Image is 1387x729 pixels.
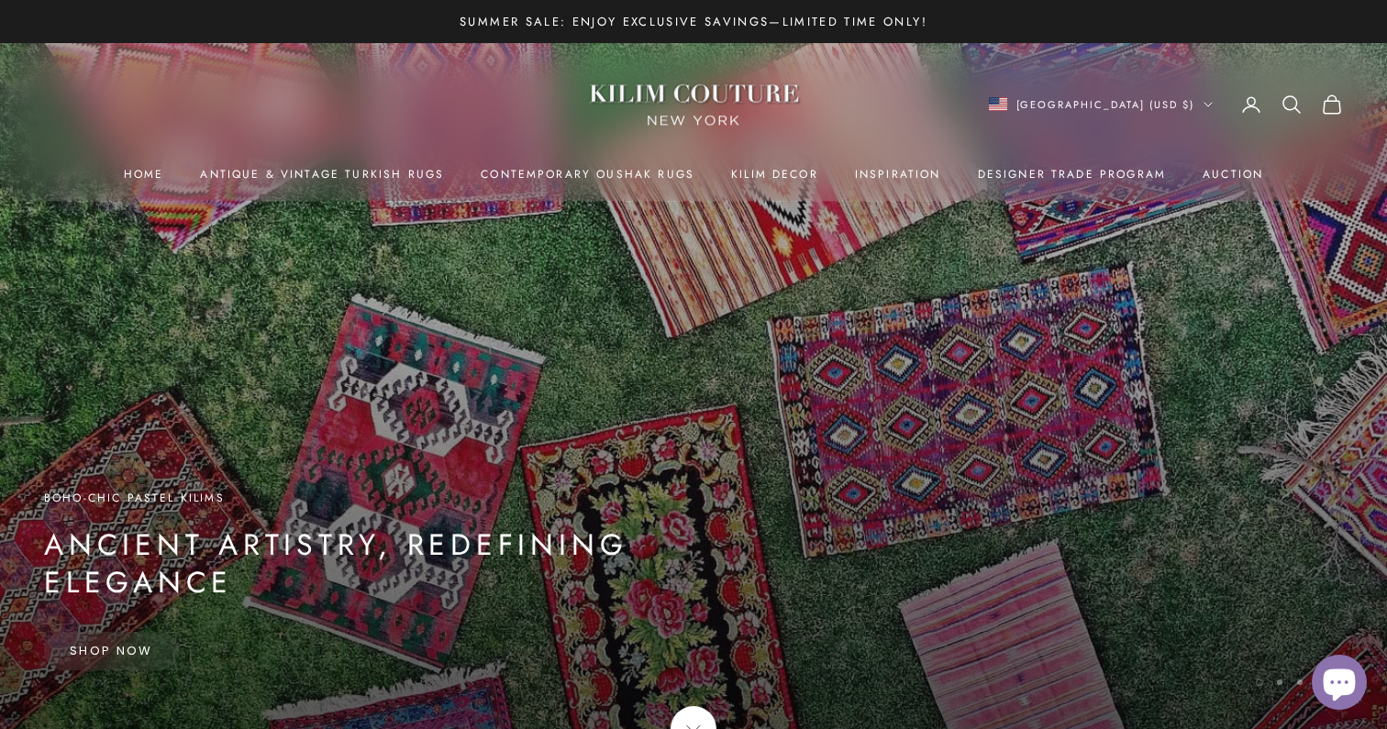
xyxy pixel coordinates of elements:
a: Antique & Vintage Turkish Rugs [200,165,444,183]
a: Designer Trade Program [978,165,1167,183]
a: Contemporary Oushak Rugs [481,165,694,183]
button: Change country or currency [989,96,1214,113]
p: Summer Sale: Enjoy Exclusive Savings—Limited Time Only! [460,12,927,31]
summary: Kilim Decor [731,165,818,183]
a: Shop Now [44,632,179,670]
nav: Secondary navigation [989,94,1344,116]
a: Home [124,165,164,183]
img: United States [989,97,1007,111]
a: Auction [1203,165,1263,183]
p: Boho-Chic Pastel Kilims [44,489,760,507]
a: Inspiration [855,165,941,183]
inbox-online-store-chat: Shopify online store chat [1306,655,1372,714]
span: [GEOGRAPHIC_DATA] (USD $) [1016,96,1195,113]
p: Ancient Artistry, Redefining Elegance [44,526,760,602]
nav: Primary navigation [44,165,1343,183]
